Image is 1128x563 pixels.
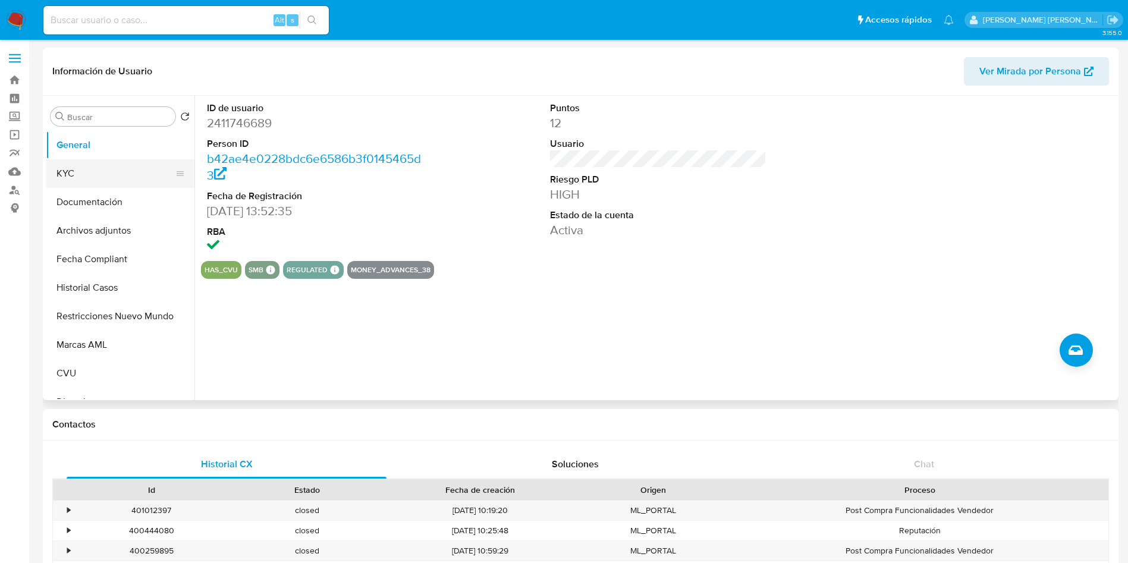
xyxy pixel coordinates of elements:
[584,484,723,496] div: Origen
[291,14,294,26] span: s
[731,541,1108,561] div: Post Compra Funcionalidades Vendedor
[287,268,328,272] button: regulated
[46,302,194,331] button: Restricciones Nuevo Mundo
[46,388,194,416] button: Direcciones
[46,159,185,188] button: KYC
[964,57,1109,86] button: Ver Mirada por Persona
[67,112,171,122] input: Buscar
[550,186,767,203] dd: HIGH
[46,216,194,245] button: Archivos adjuntos
[550,209,767,222] dt: Estado de la cuenta
[385,541,576,561] div: [DATE] 10:59:29
[67,545,70,556] div: •
[550,222,767,238] dd: Activa
[43,12,329,28] input: Buscar usuario o caso...
[576,521,731,540] div: ML_PORTAL
[201,457,253,471] span: Historial CX
[550,115,767,131] dd: 12
[67,525,70,536] div: •
[207,102,424,115] dt: ID de usuario
[207,137,424,150] dt: Person ID
[983,14,1103,26] p: sandra.helbardt@mercadolibre.com
[207,225,424,238] dt: RBA
[46,131,194,159] button: General
[275,14,284,26] span: Alt
[46,359,194,388] button: CVU
[351,268,431,272] button: money_advances_38
[180,112,190,125] button: Volver al orden por defecto
[230,541,385,561] div: closed
[52,65,152,77] h1: Información de Usuario
[207,190,424,203] dt: Fecha de Registración
[46,331,194,359] button: Marcas AML
[394,484,567,496] div: Fecha de creación
[865,14,932,26] span: Accesos rápidos
[552,457,599,471] span: Soluciones
[207,115,424,131] dd: 2411746689
[979,57,1081,86] span: Ver Mirada por Persona
[249,268,263,272] button: smb
[74,541,230,561] div: 400259895
[230,501,385,520] div: closed
[46,245,194,273] button: Fecha Compliant
[207,150,421,184] a: b42ae4e0228bdc6e6586b3f0145465d3
[207,203,424,219] dd: [DATE] 13:52:35
[576,501,731,520] div: ML_PORTAL
[205,268,238,272] button: has_cvu
[550,102,767,115] dt: Puntos
[46,188,194,216] button: Documentación
[550,137,767,150] dt: Usuario
[238,484,377,496] div: Estado
[82,484,221,496] div: Id
[300,12,324,29] button: search-icon
[1107,14,1119,26] a: Salir
[731,501,1108,520] div: Post Compra Funcionalidades Vendedor
[385,521,576,540] div: [DATE] 10:25:48
[914,457,934,471] span: Chat
[52,419,1109,430] h1: Contactos
[46,273,194,302] button: Historial Casos
[385,501,576,520] div: [DATE] 10:19:20
[55,112,65,121] button: Buscar
[731,521,1108,540] div: Reputación
[74,521,230,540] div: 400444080
[230,521,385,540] div: closed
[74,501,230,520] div: 401012397
[67,505,70,516] div: •
[576,541,731,561] div: ML_PORTAL
[944,15,954,25] a: Notificaciones
[740,484,1100,496] div: Proceso
[550,173,767,186] dt: Riesgo PLD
